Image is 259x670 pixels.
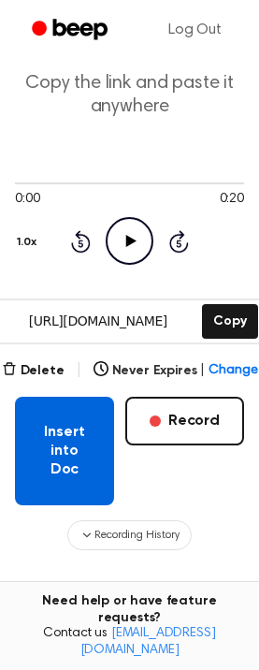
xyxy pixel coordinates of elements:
span: Contact us [11,626,248,659]
a: [EMAIL_ADDRESS][DOMAIN_NAME] [80,627,216,657]
button: 1.0x [15,226,43,258]
a: Log Out [150,7,240,52]
span: Recording History [94,527,179,544]
button: Delete [2,361,65,381]
span: | [200,361,205,381]
span: | [76,359,82,382]
span: 0:00 [15,190,39,210]
a: Beep [19,12,124,49]
button: Never Expires|Change [94,361,258,381]
span: Change [209,361,257,381]
button: Recording History [67,520,191,550]
button: Insert into Doc [15,397,114,505]
button: Copy [202,304,257,339]
p: Copy the link and paste it anywhere [15,72,244,119]
button: Record [125,397,244,445]
span: 0:20 [220,190,244,210]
